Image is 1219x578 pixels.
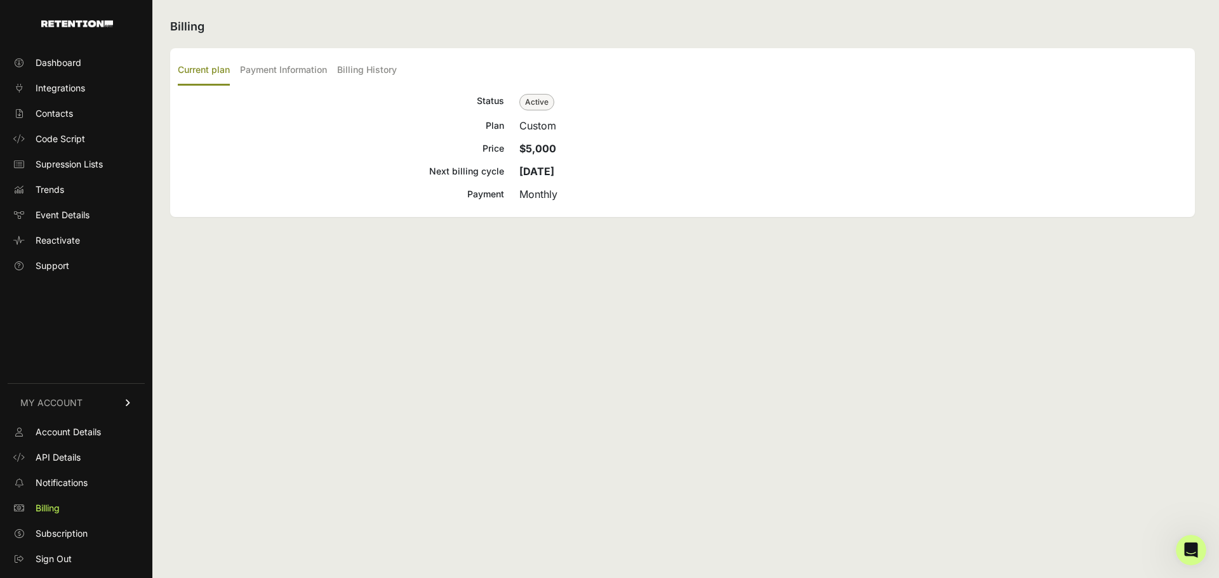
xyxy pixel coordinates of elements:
a: Support [8,256,145,276]
a: Trends [8,180,145,200]
div: Status [178,93,504,110]
iframe: Intercom live chat [1176,535,1206,565]
strong: $5,000 [519,142,556,155]
a: Sign Out [8,549,145,569]
label: Billing History [337,56,397,86]
span: Active [519,94,554,110]
a: Dashboard [8,53,145,73]
a: Supression Lists [8,154,145,174]
div: Payment [178,187,504,202]
span: Billing [36,502,60,515]
span: Code Script [36,133,85,145]
a: Code Script [8,129,145,149]
span: Dashboard [36,56,81,69]
a: Event Details [8,205,145,225]
label: Current plan [178,56,230,86]
div: Plan [178,118,504,133]
span: Supression Lists [36,158,103,171]
span: Trends [36,183,64,196]
h2: Billing [170,18,1195,36]
span: Event Details [36,209,90,221]
span: Account Details [36,426,101,438]
a: Account Details [8,422,145,442]
div: Custom [519,118,1187,133]
a: Notifications [8,473,145,493]
a: Subscription [8,523,145,544]
strong: [DATE] [519,165,554,178]
div: Price [178,141,504,156]
span: Support [36,259,69,272]
span: API Details [36,451,81,464]
a: Reactivate [8,230,145,251]
span: Subscription [36,527,88,540]
a: Billing [8,498,145,518]
a: Contacts [8,103,145,124]
span: MY ACCOUNT [20,397,83,409]
a: MY ACCOUNT [8,383,145,422]
img: Retention.com [41,20,113,27]
span: Notifications [36,476,88,489]
span: Contacts [36,107,73,120]
div: Monthly [519,187,1187,202]
a: API Details [8,447,145,468]
span: Integrations [36,82,85,95]
label: Payment Information [240,56,327,86]
span: Sign Out [36,553,72,565]
div: Next billing cycle [178,164,504,179]
span: Reactivate [36,234,80,247]
a: Integrations [8,78,145,98]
